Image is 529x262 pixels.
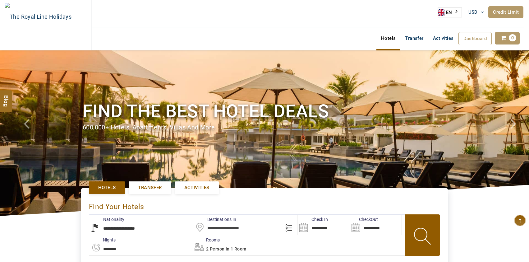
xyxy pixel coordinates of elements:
a: Hotels [376,32,400,44]
span: Activities [184,185,209,191]
a: Activities [175,181,219,194]
input: Search [350,215,402,235]
input: Search [297,215,349,235]
label: Nationality [89,216,124,222]
h1: Find the best hotel deals [83,100,446,123]
a: Credit Limit [488,6,523,18]
label: Check In [297,216,328,222]
span: 2 Person in 1 Room [206,246,246,251]
div: 600,000+ hotels, apartments, villas and more. [83,123,446,132]
div: Find Your Hotels [89,196,440,214]
span: Hotels [98,185,116,191]
span: USD [468,9,478,15]
label: CheckOut [350,216,378,222]
span: Transfer [138,185,162,191]
a: Activities [428,32,458,44]
a: 0 [495,32,520,44]
a: Transfer [400,32,428,44]
span: 0 [509,34,516,41]
span: Dashboard [463,36,487,41]
a: Transfer [129,181,171,194]
label: Destinations In [193,216,236,222]
label: nights [89,237,116,243]
aside: Language selected: English [438,7,462,17]
span: Blog [2,95,10,101]
a: Hotels [89,181,125,194]
img: The Royal Line Holidays [5,3,71,31]
div: Language [438,7,462,17]
a: EN [438,8,462,17]
label: Rooms [192,237,220,243]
